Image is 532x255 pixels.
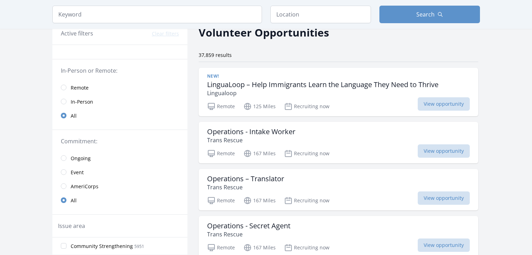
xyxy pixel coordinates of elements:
button: Search [379,6,480,23]
a: Operations - Intake Worker Trans Rescue Remote 167 Miles Recruiting now View opportunity [199,122,478,163]
a: Operations – Translator Trans Rescue Remote 167 Miles Recruiting now View opportunity [199,169,478,210]
legend: Issue area [58,222,85,230]
span: Event [71,169,84,176]
p: Remote [207,102,235,111]
span: View opportunity [418,97,470,111]
a: Event [52,165,187,179]
h3: Operations - Secret Agent [207,222,290,230]
input: Community Strengthening 5951 [61,243,66,249]
span: Ongoing [71,155,91,162]
a: AmeriCorps [52,179,187,193]
a: Remote [52,80,187,94]
h3: Operations – Translator [207,175,284,183]
span: In-Person [71,98,93,105]
legend: In-Person or Remote: [61,66,179,75]
span: AmeriCorps [71,183,98,190]
button: Clear filters [152,30,179,37]
a: Ongoing [52,151,187,165]
span: Search [416,10,435,19]
legend: Commitment: [61,137,179,145]
p: Trans Rescue [207,230,290,238]
span: All [71,197,77,204]
span: 5951 [134,243,144,249]
h3: Operations - Intake Worker [207,127,295,136]
input: Location [270,6,371,23]
p: Recruiting now [284,243,329,252]
a: In-Person [52,94,187,109]
a: All [52,109,187,123]
h2: Volunteer Opportunities [199,25,329,40]
p: 167 Miles [243,243,276,252]
a: New! LinguaLoop – Help Immigrants Learn the Language They Need to Thrive Lingualoop Remote 125 Mi... [199,68,478,116]
p: 125 Miles [243,102,276,111]
span: View opportunity [418,191,470,205]
p: Remote [207,243,235,252]
span: 37,859 results [199,52,232,58]
p: Recruiting now [284,196,329,205]
p: Trans Rescue [207,136,295,144]
a: All [52,193,187,207]
p: Remote [207,149,235,158]
p: Recruiting now [284,149,329,158]
input: Keyword [52,6,262,23]
span: Community Strengthening [71,243,133,250]
span: View opportunity [418,238,470,252]
h3: Active filters [61,29,93,38]
p: 167 Miles [243,196,276,205]
span: New! [207,73,219,79]
p: Lingualoop [207,89,438,97]
p: Trans Rescue [207,183,284,191]
span: All [71,112,77,119]
p: 167 Miles [243,149,276,158]
span: Remote [71,84,89,91]
span: View opportunity [418,144,470,158]
p: Remote [207,196,235,205]
h3: LinguaLoop – Help Immigrants Learn the Language They Need to Thrive [207,80,438,89]
p: Recruiting now [284,102,329,111]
